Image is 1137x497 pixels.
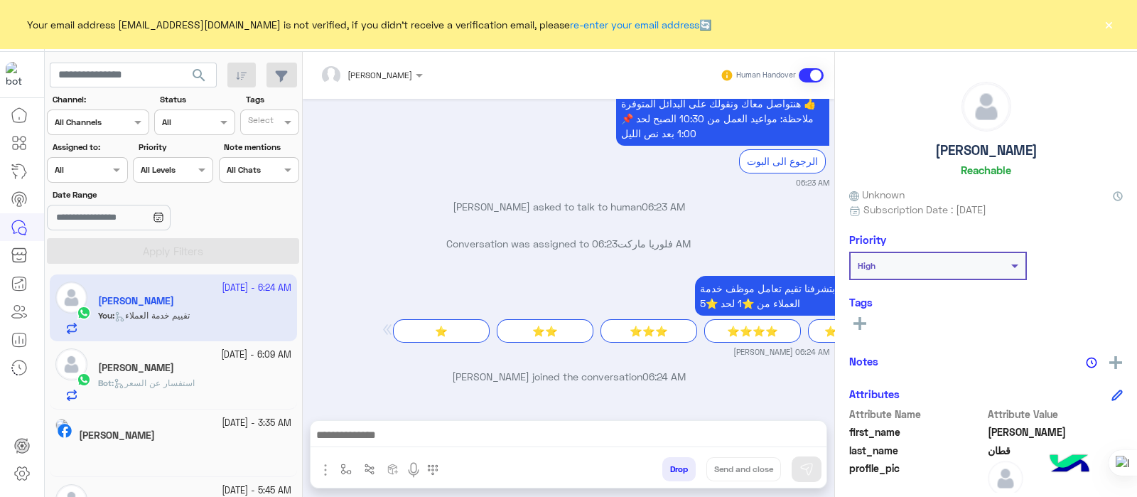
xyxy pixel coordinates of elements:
div: ⭐⭐⭐⭐ [704,319,801,343]
div: Select [246,114,274,130]
div: ⭐⭐⭐⭐⭐ [808,319,905,343]
span: استفسار عن السعر [114,378,195,388]
img: Facebook [58,424,72,438]
span: محمد [988,424,1123,439]
p: [PERSON_NAME] asked to talk to human [308,199,829,214]
button: Trigger scenario [358,457,382,481]
small: Human Handover [736,70,796,81]
span: last_name [849,443,985,458]
span: 06:23 AM [642,201,685,213]
small: 06:23 AM [796,177,829,188]
p: 28/9/2025, 6:24 AM [695,276,908,316]
img: select flow [340,464,352,475]
button: search [182,63,217,93]
img: add [1109,356,1122,369]
span: 06:23 AM [592,237,691,250]
img: defaultAdmin.png [962,82,1011,131]
button: Drop [662,457,696,481]
span: Attribute Value [988,407,1123,422]
h6: Priority [849,233,886,246]
label: Date Range [53,188,212,201]
label: Channel: [53,93,148,106]
span: Subscription Date : [DATE] [863,202,986,217]
h6: Attributes [849,388,900,400]
button: Send and close [706,457,781,481]
button: × [1101,17,1116,31]
label: Tags [246,93,298,106]
small: [DATE] - 6:09 AM [221,348,291,362]
h5: Sabrin Shawky [79,429,155,442]
span: search [190,67,208,84]
span: 06:24 AM [642,370,686,383]
span: profile_pic [849,461,985,493]
p: [PERSON_NAME] joined the conversation [308,369,829,384]
div: ⭐⭐ [497,319,593,343]
img: 101148596323591 [6,62,31,87]
h6: Reachable [961,164,1011,176]
h6: Notes [849,355,878,368]
span: قطان [988,443,1123,458]
span: Bot [98,378,112,388]
span: [PERSON_NAME] [347,70,412,80]
img: send message [799,462,814,476]
img: make a call [427,464,438,476]
img: create order [387,464,399,475]
button: Apply Filters [47,238,299,264]
label: Note mentions [224,141,297,154]
img: send voice note [405,461,422,479]
b: High [858,260,875,271]
a: re-enter your email address [570,18,699,31]
img: send attachment [317,461,334,479]
img: notes [1086,357,1097,368]
label: Priority [139,141,212,154]
h5: Akram Kattan [98,362,174,374]
label: Status [160,93,233,106]
div: ⭐ [393,319,490,343]
img: picture [55,419,68,432]
span: first_name [849,424,985,439]
img: defaultAdmin.png [988,461,1023,496]
button: create order [382,457,405,481]
button: select flow [335,457,358,481]
h5: [PERSON_NAME] [935,142,1038,159]
img: defaultAdmin.png [55,348,87,380]
span: Attribute Name [849,407,985,422]
div: ⭐⭐⭐ [600,319,697,343]
img: Trigger scenario [364,464,375,475]
div: الرجوع الى البوت [739,149,826,173]
p: Conversation was assigned to فلوريا ماركت [308,236,829,251]
span: Unknown [849,187,905,202]
small: [PERSON_NAME] 06:24 AM [733,346,829,358]
label: Assigned to: [53,141,126,154]
img: hulul-logo.png [1045,440,1094,490]
b: : [98,378,114,388]
small: [DATE] - 3:35 AM [222,417,291,430]
img: WhatsApp [77,373,91,387]
span: Your email address [EMAIL_ADDRESS][DOMAIN_NAME] is not verified, if you didn't receive a verifica... [27,17,711,32]
h6: Tags [849,296,1123,309]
